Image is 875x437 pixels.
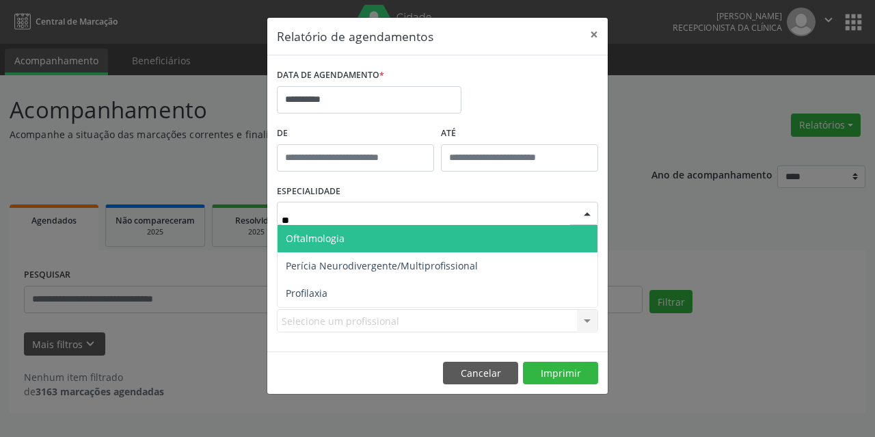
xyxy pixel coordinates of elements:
[443,362,518,385] button: Cancelar
[286,287,327,300] span: Profilaxia
[580,18,608,51] button: Close
[277,181,340,202] label: ESPECIALIDADE
[277,27,433,45] h5: Relatório de agendamentos
[277,65,384,86] label: DATA DE AGENDAMENTO
[277,123,434,144] label: De
[441,123,598,144] label: ATÉ
[286,259,478,272] span: Perícia Neurodivergente/Multiprofissional
[523,362,598,385] button: Imprimir
[286,232,345,245] span: Oftalmologia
